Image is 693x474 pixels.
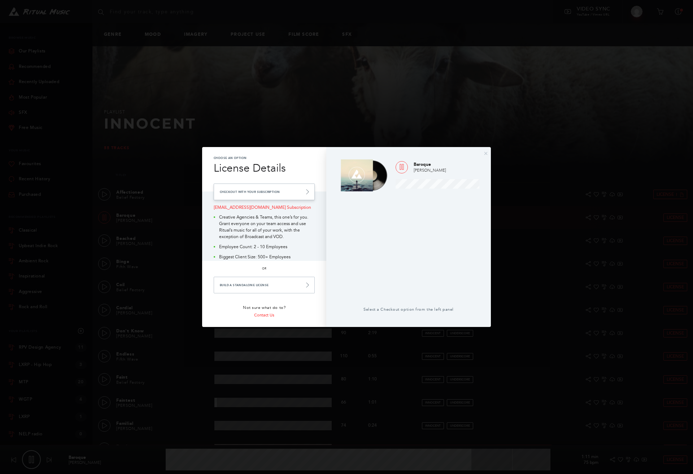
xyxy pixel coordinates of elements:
[414,168,479,174] p: [PERSON_NAME]
[214,204,315,211] p: [EMAIL_ADDRESS][DOMAIN_NAME] Subscription
[484,150,488,156] button: ×
[214,305,315,311] p: Not sure what do to?
[338,156,390,194] img: Baroque
[254,313,274,318] a: Contact Us
[338,307,479,313] p: Select a Checkout option from the left panel
[214,214,315,240] li: Creative Agencies & Teams, this one’s for you. Grant everyone on your team access and use Ritual’...
[214,254,315,260] li: Biggest Client Size: 500+ Employees
[214,244,315,250] li: Employee Count: 2 - 10 Employees
[214,267,315,271] p: or
[214,277,315,293] a: Build a Standalone License
[414,161,479,168] p: Baroque
[214,156,315,160] p: Choose an Option
[214,184,315,200] a: Checkout with your Subscription
[214,160,315,176] h3: License Details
